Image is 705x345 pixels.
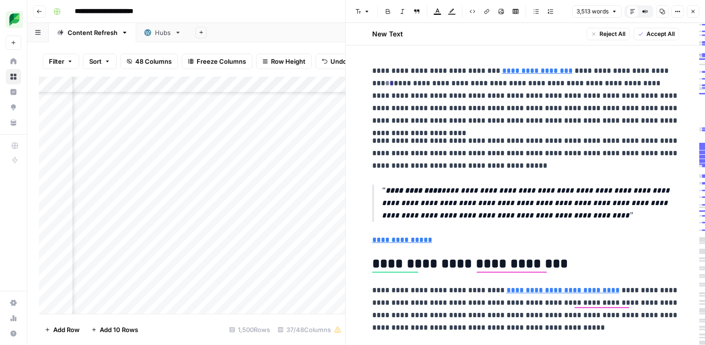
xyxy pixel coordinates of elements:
[6,84,21,100] a: Insights
[6,11,23,28] img: SproutSocial Logo
[256,54,312,69] button: Row Height
[49,23,136,42] a: Content Refresh
[120,54,178,69] button: 48 Columns
[6,295,21,310] a: Settings
[85,322,144,337] button: Add 10 Rows
[39,322,85,337] button: Add Row
[274,322,345,337] div: 37/48 Columns
[646,30,675,38] span: Accept All
[271,57,305,66] span: Row Height
[576,7,609,16] span: 3,513 words
[53,325,80,334] span: Add Row
[6,54,21,69] a: Home
[49,57,64,66] span: Filter
[6,8,21,32] button: Workspace: SproutSocial
[100,325,138,334] span: Add 10 Rows
[6,310,21,326] a: Usage
[316,54,353,69] button: Undo
[587,28,630,40] button: Reject All
[182,54,252,69] button: Freeze Columns
[572,5,622,18] button: 3,513 words
[136,23,189,42] a: Hubs
[68,28,117,37] div: Content Refresh
[634,28,679,40] button: Accept All
[89,57,102,66] span: Sort
[197,57,246,66] span: Freeze Columns
[6,326,21,341] button: Help + Support
[372,29,403,39] h2: New Text
[6,115,21,130] a: Your Data
[6,69,21,84] a: Browse
[155,28,171,37] div: Hubs
[599,30,625,38] span: Reject All
[135,57,172,66] span: 48 Columns
[83,54,117,69] button: Sort
[6,100,21,115] a: Opportunities
[225,322,274,337] div: 1,500 Rows
[43,54,79,69] button: Filter
[330,57,347,66] span: Undo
